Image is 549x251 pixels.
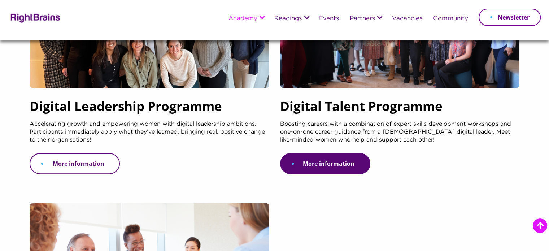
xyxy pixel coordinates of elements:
[274,16,302,22] a: Readings
[433,16,468,22] a: Community
[319,16,339,22] a: Events
[8,12,61,23] img: Rightbrains
[30,120,269,153] p: Accelerating growth and empowering women with digital leadership ambitions. Participants immediat...
[30,153,120,174] a: More information
[280,120,520,153] p: Boosting careers with a combination of expert skills development workshops and one-on-one career ...
[392,16,422,22] a: Vacancies
[280,153,370,174] a: More information
[349,16,375,22] a: Partners
[280,99,520,120] a: Digital Talent Programme
[479,9,541,26] a: Newsletter
[228,16,257,22] a: Academy
[30,99,269,120] a: Digital Leadership Programme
